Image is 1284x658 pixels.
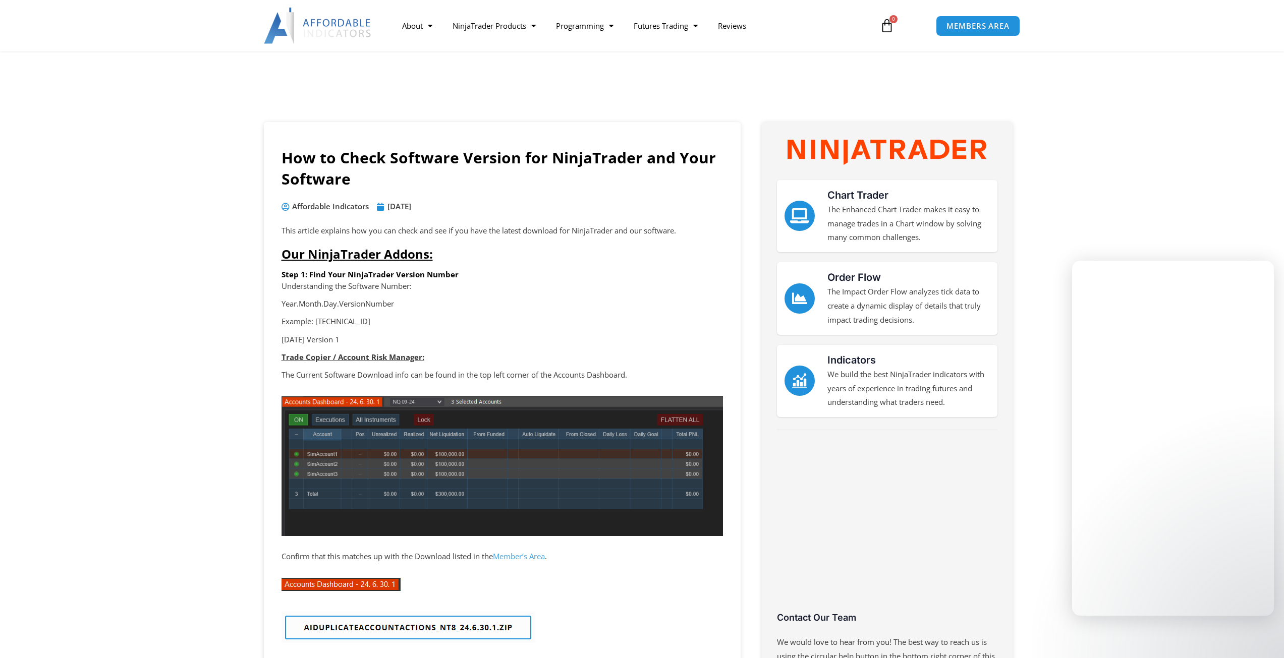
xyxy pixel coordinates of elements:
[777,612,997,623] h3: Contact Our Team
[827,203,990,245] p: The Enhanced Chart Trader makes it easy to manage trades in a Chart window by solving many common...
[788,140,986,165] img: NinjaTrader Wordmark color RGB | Affordable Indicators – NinjaTrader
[282,368,723,382] p: The Current Software Download info can be found in the top left corner of the Accounts Dashboard.
[392,14,442,37] a: About
[282,352,424,362] strong: Trade Copier / Account Risk Manager:
[282,315,723,329] p: Example: [TECHNICAL_ID]
[264,8,372,44] img: LogoAI | Affordable Indicators – NinjaTrader
[785,283,815,314] a: Order Flow
[865,11,909,40] a: 0
[946,22,1010,30] span: MEMBERS AREA
[392,14,868,37] nav: Menu
[282,224,723,238] p: This article explains how you can check and see if you have the latest download for NinjaTrader a...
[282,578,401,591] img: image.png
[827,189,888,201] a: Chart Trader
[290,200,369,214] span: Affordable Indicators
[1250,624,1274,648] iframe: Intercom live chat
[442,14,546,37] a: NinjaTrader Products
[827,368,990,410] p: We build the best NinjaTrader indicators with years of experience in trading futures and understa...
[387,201,411,211] time: [DATE]
[282,279,723,293] p: Understanding the Software Number:
[282,396,723,536] img: accounts dashboard trading view
[282,246,433,262] span: Our NinjaTrader Addons:
[827,354,876,366] a: Indicators
[282,270,723,279] h6: Step 1: Find Your NinjaTrader Version Number
[827,271,881,283] a: Order Flow
[282,147,723,190] h1: How to Check Software Version for NinjaTrader and Your Software
[493,551,545,561] a: Member’s Area
[777,443,997,619] iframe: Customer reviews powered by Trustpilot
[282,550,723,564] p: Confirm that this matches up with the Download listed in the .
[889,15,898,23] span: 0
[282,611,535,643] img: AI Duplicate Account Actions File Name
[785,366,815,396] a: Indicators
[282,297,723,311] p: Year.Month.Day.VersionNumber
[624,14,708,37] a: Futures Trading
[785,201,815,231] a: Chart Trader
[546,14,624,37] a: Programming
[282,333,723,347] p: [DATE] Version 1
[1072,261,1274,616] iframe: Intercom live chat
[708,14,756,37] a: Reviews
[827,285,990,327] p: The Impact Order Flow analyzes tick data to create a dynamic display of details that truly impact...
[936,16,1020,36] a: MEMBERS AREA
